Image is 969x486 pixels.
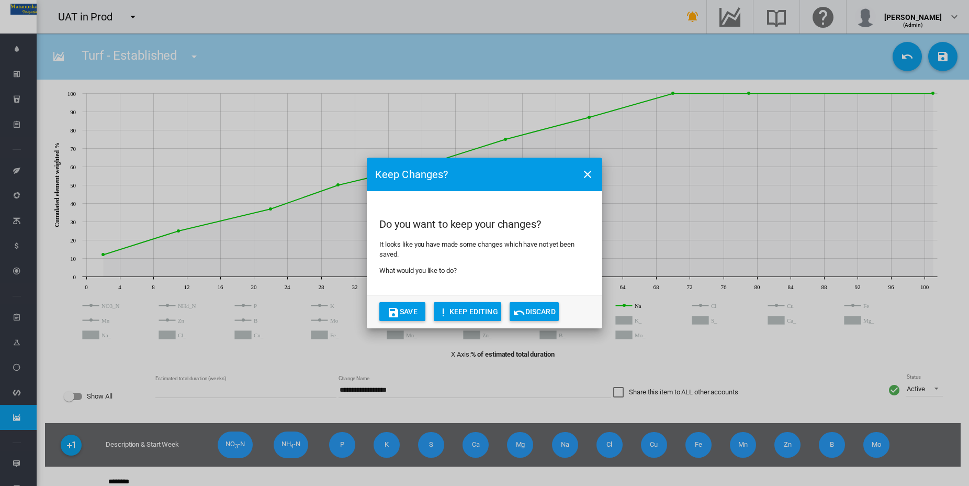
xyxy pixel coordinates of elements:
md-icon: icon-content-save [387,306,400,319]
p: It looks like you have made some changes which have not yet been saved. [379,240,590,259]
button: icon-exclamationKEEP EDITING [434,302,501,321]
md-dialog: Do you ... [367,158,602,328]
h2: Do you want to keep your changes? [379,217,590,231]
md-icon: icon-close [581,168,594,181]
md-icon: icon-exclamation [437,306,449,319]
md-icon: icon-undo [513,306,525,319]
h3: Keep Changes? [375,167,448,182]
p: What would you like to do? [379,266,590,275]
button: icon-content-saveSave [379,302,425,321]
button: icon-close [577,164,598,185]
button: icon-undoDiscard [510,302,559,321]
